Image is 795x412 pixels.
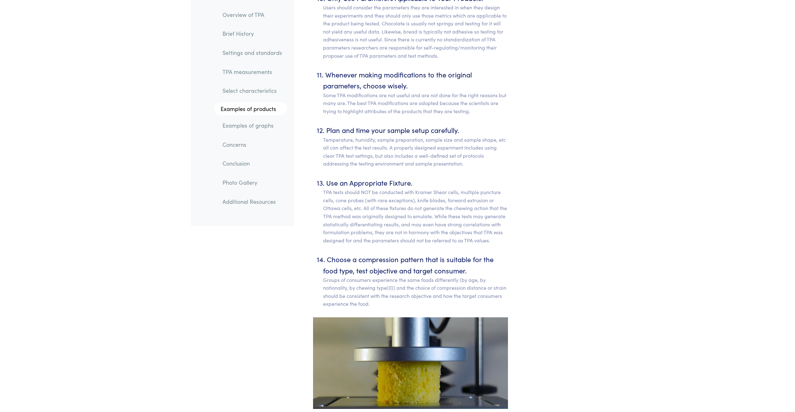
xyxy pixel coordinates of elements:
[217,8,287,22] a: Overview of TPA
[323,91,508,115] p: Some TPA modifications are not useful and are not done for the right reasons but many are. The be...
[217,84,287,98] a: Select characteristics
[217,45,287,60] a: Settings and standards
[217,27,287,41] a: Brief History
[323,188,508,244] p: TPA tests should NOT be conducted with Kramer Shear cells, multiple puncture cells, cone probes (...
[217,65,287,79] a: TPA measurements
[323,254,508,308] li: Choose a compression pattern that is suitable for the food type, test objective and target consumer.
[217,137,287,152] a: Concerns
[313,317,508,409] img: pound cake, precompression
[323,276,508,308] p: Groups of consumers experience the same foods differently (by age, by nationality, by chewing typ...
[217,175,287,190] a: Photo Gallery
[217,118,287,133] a: Examples of graphs
[323,136,508,168] p: Temperature, humidity, sample preparation, sample size and sample shape, etc all can affect the t...
[323,69,508,115] li: Whenever making modifications to the original parameters, choose wisely.
[323,124,508,168] li: Plan and time your sample setup carefully.
[323,177,508,244] li: Use an Appropriate Fixture.
[214,103,287,115] a: Examples of products
[323,3,508,60] p: Users should consider the parameters they are interested in when they design their experiments an...
[217,156,287,171] a: Conclusion
[217,194,287,209] a: Additional Resources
